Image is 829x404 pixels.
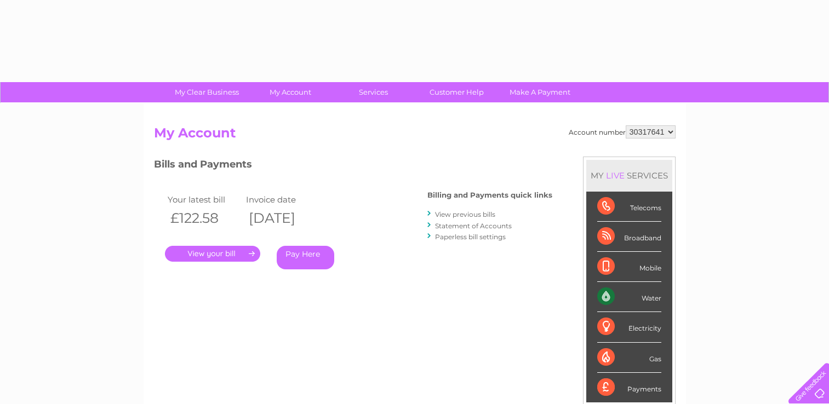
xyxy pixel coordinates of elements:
[597,222,661,252] div: Broadband
[277,246,334,269] a: Pay Here
[245,82,335,102] a: My Account
[154,125,676,146] h2: My Account
[597,312,661,342] div: Electricity
[604,170,627,181] div: LIVE
[435,233,506,241] a: Paperless bill settings
[411,82,502,102] a: Customer Help
[165,207,244,229] th: £122.58
[597,373,661,402] div: Payments
[165,192,244,207] td: Your latest bill
[243,192,322,207] td: Invoice date
[328,82,419,102] a: Services
[495,82,585,102] a: Make A Payment
[597,252,661,282] div: Mobile
[162,82,252,102] a: My Clear Business
[427,191,552,199] h4: Billing and Payments quick links
[243,207,322,229] th: [DATE]
[597,282,661,312] div: Water
[586,160,672,191] div: MY SERVICES
[597,343,661,373] div: Gas
[165,246,260,262] a: .
[569,125,676,138] div: Account number
[597,192,661,222] div: Telecoms
[154,157,552,176] h3: Bills and Payments
[435,222,512,230] a: Statement of Accounts
[435,210,495,218] a: View previous bills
